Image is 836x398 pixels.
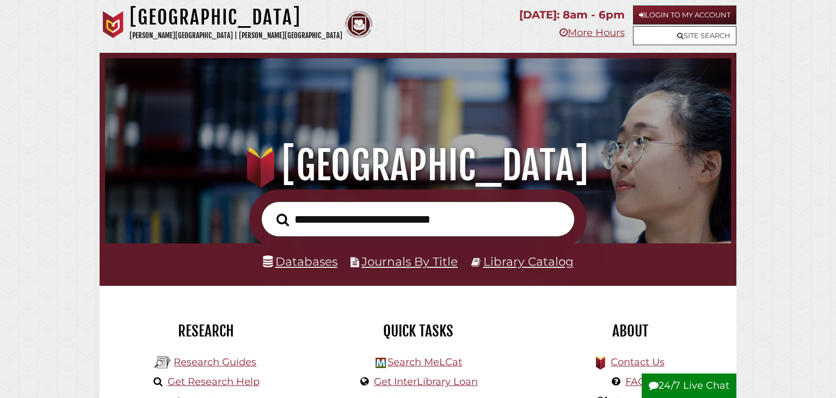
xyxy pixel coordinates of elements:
[130,5,342,29] h1: [GEOGRAPHIC_DATA]
[611,356,665,368] a: Contact Us
[374,376,478,388] a: Get InterLibrary Loan
[483,254,574,268] a: Library Catalog
[519,5,625,25] p: [DATE]: 8am - 6pm
[532,322,728,340] h2: About
[155,354,171,371] img: Hekman Library Logo
[376,358,386,368] img: Hekman Library Logo
[263,254,337,268] a: Databases
[388,356,462,368] a: Search MeLCat
[633,26,736,45] a: Site Search
[108,322,304,340] h2: Research
[174,356,256,368] a: Research Guides
[560,27,625,39] a: More Hours
[361,254,458,268] a: Journals By Title
[100,11,127,38] img: Calvin University
[276,213,289,227] i: Search
[320,322,516,340] h2: Quick Tasks
[271,210,294,229] button: Search
[130,29,342,42] p: [PERSON_NAME][GEOGRAPHIC_DATA] | [PERSON_NAME][GEOGRAPHIC_DATA]
[118,142,718,189] h1: [GEOGRAPHIC_DATA]
[625,376,651,388] a: FAQs
[345,11,372,38] img: Calvin Theological Seminary
[633,5,736,25] a: Login to My Account
[168,376,260,388] a: Get Research Help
